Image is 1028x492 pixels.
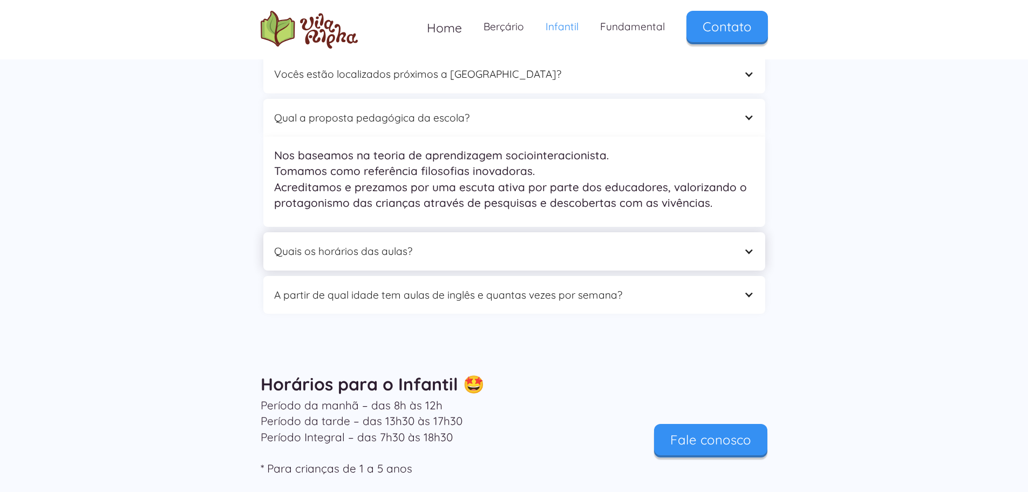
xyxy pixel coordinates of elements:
[263,276,765,314] div: A partir de qual idade tem aulas de inglês e quantas vezes por semana?
[263,137,765,227] nav: Qual a proposta pedagógica da escola?
[261,11,358,49] img: logo Escola Vila Alpha
[261,376,768,392] h3: Horários para o Infantil 🤩
[274,243,733,260] div: Quais os horários das aulas?
[589,11,676,43] a: Fundamental
[274,147,754,211] p: Nos baseamos na teoria de aprendizagem sociointeracionista. Tomamos como referência filosofias in...
[274,66,733,83] div: Vocês estão localizados próximos a [GEOGRAPHIC_DATA]?
[274,287,733,304] div: A partir de qual idade tem aulas de inglês e quantas vezes por semana?
[274,110,733,126] div: Qual a proposta pedagógica da escola?
[263,55,765,93] div: Vocês estão localizados próximos a [GEOGRAPHIC_DATA]?
[261,11,358,49] a: home
[263,99,765,137] div: Qual a proposta pedagógica da escola?
[535,11,589,43] a: Infantil
[654,424,767,455] a: Fale conosco
[416,11,473,45] a: Home
[473,11,535,43] a: Berçário
[686,11,768,42] a: Contato
[261,397,595,476] p: Período da manhã – das 8h às 12h Período da tarde – das 13h30 às 17h30 Período Integral – das 7h3...
[427,20,462,36] span: Home
[263,232,765,271] div: Quais os horários das aulas?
